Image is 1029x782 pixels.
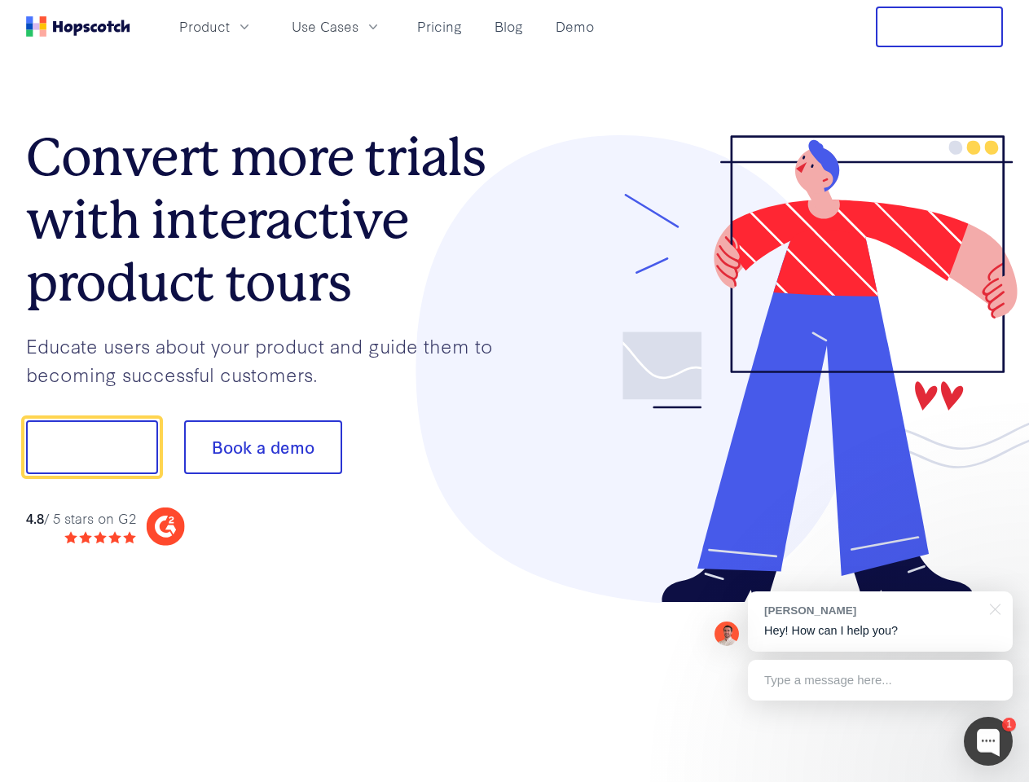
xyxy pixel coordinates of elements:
a: Demo [549,13,600,40]
a: Pricing [411,13,468,40]
p: Hey! How can I help you? [764,622,996,639]
div: [PERSON_NAME] [764,603,980,618]
p: Educate users about your product and guide them to becoming successful customers. [26,332,515,388]
button: Book a demo [184,420,342,474]
div: / 5 stars on G2 [26,508,136,529]
button: Use Cases [282,13,391,40]
span: Use Cases [292,16,358,37]
strong: 4.8 [26,508,44,527]
button: Show me! [26,420,158,474]
h1: Convert more trials with interactive product tours [26,126,515,314]
a: Blog [488,13,530,40]
img: Mark Spera [715,622,739,646]
div: Type a message here... [748,660,1013,701]
button: Free Trial [876,7,1003,47]
a: Home [26,16,130,37]
span: Product [179,16,230,37]
button: Product [169,13,262,40]
div: 1 [1002,718,1016,731]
